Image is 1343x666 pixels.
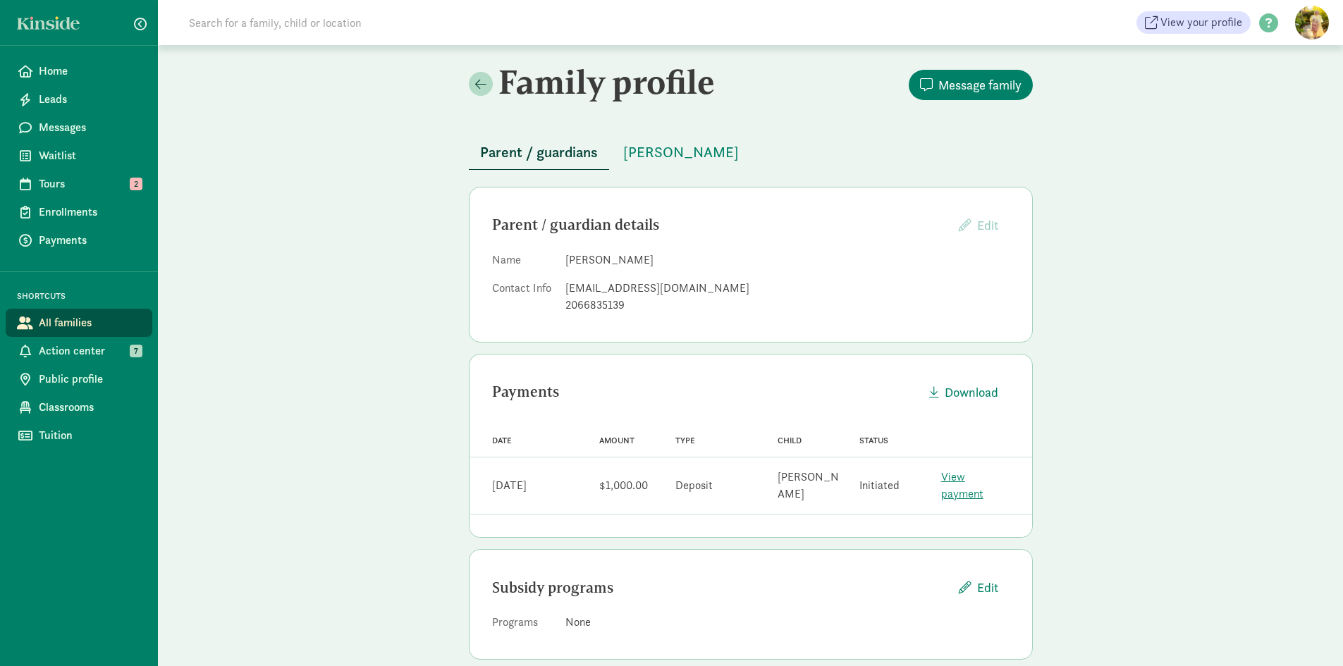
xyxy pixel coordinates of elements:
span: Parent / guardians [480,141,598,164]
input: Search for a family, child or location [180,8,576,37]
a: Action center 7 [6,337,152,365]
a: Home [6,57,152,85]
span: Tours [39,175,141,192]
a: Leads [6,85,152,113]
iframe: Chat Widget [1273,598,1343,666]
a: Enrollments [6,198,152,226]
div: Initiated [859,477,900,494]
span: All families [39,314,141,331]
button: [PERSON_NAME] [612,135,750,169]
a: Waitlist [6,142,152,170]
a: All families [6,309,152,337]
div: $1,000.00 [599,477,648,494]
span: Amount [599,436,634,445]
span: Enrollments [39,204,141,221]
span: Download [945,383,998,402]
button: Edit [948,572,1010,603]
span: Classrooms [39,399,141,416]
span: Type [675,436,695,445]
span: Child [778,436,802,445]
span: 2 [130,178,142,190]
div: [PERSON_NAME] [778,469,842,502]
a: Messages [6,113,152,142]
div: [DATE] [492,477,527,494]
span: Message family [938,75,1022,94]
a: Tours 2 [6,170,152,198]
a: Public profile [6,365,152,393]
div: Payments [492,381,918,403]
span: Action center [39,343,141,359]
span: Tuition [39,427,141,444]
a: Classrooms [6,393,152,421]
span: Messages [39,119,141,136]
div: 2066835139 [565,297,1010,314]
dt: Programs [492,614,554,636]
span: Leads [39,91,141,108]
span: Edit [977,578,998,597]
a: View payment [941,469,983,501]
button: Parent / guardians [469,135,609,170]
a: Parent / guardians [469,144,609,161]
dd: [PERSON_NAME] [565,252,1010,269]
span: 7 [130,345,142,357]
span: Waitlist [39,147,141,164]
a: Payments [6,226,152,254]
span: View your profile [1160,14,1242,31]
span: Public profile [39,371,141,388]
a: View your profile [1136,11,1251,34]
button: Download [918,377,1010,407]
div: None [565,614,1010,631]
dt: Name [492,252,554,274]
span: Home [39,63,141,80]
a: [PERSON_NAME] [612,144,750,161]
button: Message family [909,70,1033,100]
button: Edit [948,210,1010,240]
div: Parent / guardian details [492,214,948,236]
dt: Contact Info [492,280,554,319]
div: Deposit [675,477,713,494]
span: Date [492,436,512,445]
span: Status [859,436,888,445]
span: Edit [977,217,998,233]
span: Payments [39,232,141,249]
div: [EMAIL_ADDRESS][DOMAIN_NAME] [565,280,1010,297]
div: Subsidy programs [492,576,948,599]
span: [PERSON_NAME] [623,141,739,164]
a: Tuition [6,421,152,450]
h2: Family profile [469,62,748,101]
